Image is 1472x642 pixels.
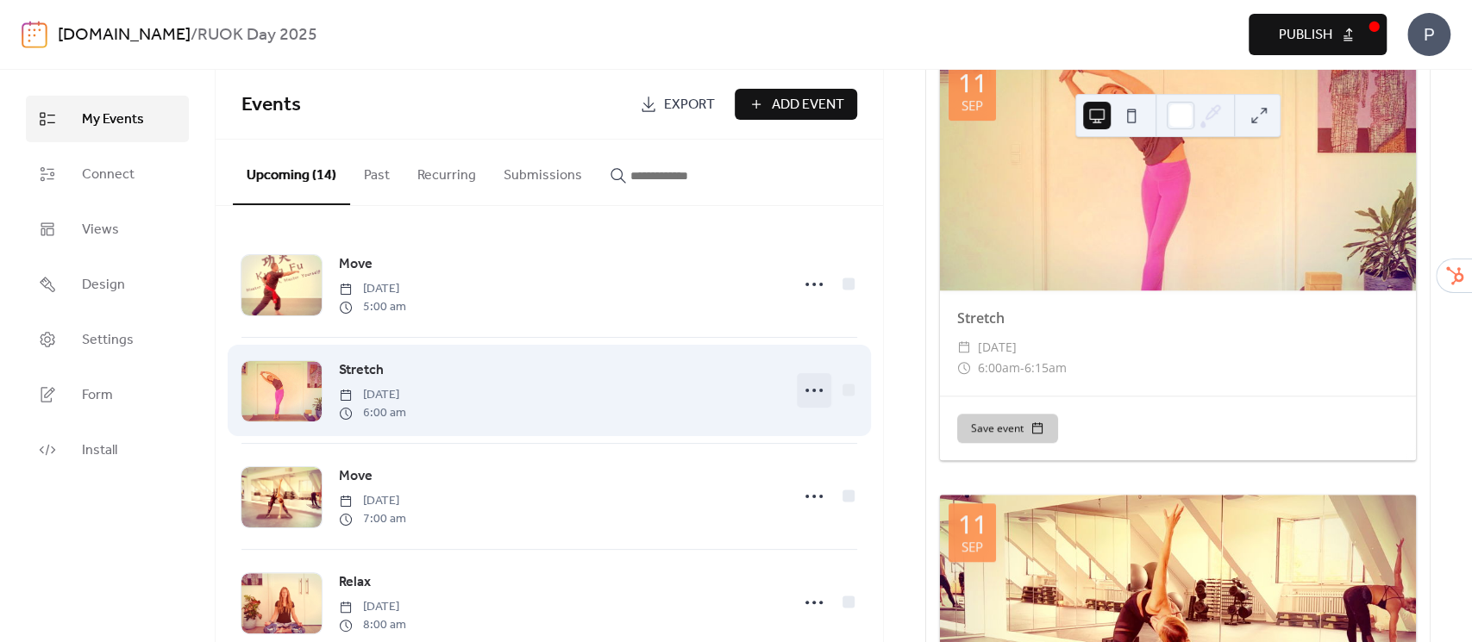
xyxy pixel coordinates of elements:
img: logo [22,21,47,48]
span: Move [339,466,373,487]
a: Relax [339,571,371,594]
a: Export [627,89,728,120]
span: 5:00 am [339,298,406,316]
button: Publish [1249,14,1387,55]
span: My Events [82,109,144,130]
span: 8:00 am [339,616,406,634]
div: 11 [958,70,987,96]
a: Form [26,371,189,418]
span: Relax [339,572,371,593]
span: Form [82,385,113,406]
button: Save event [957,414,1058,443]
a: Move [339,253,373,276]
a: Views [26,206,189,252]
button: Add Event [735,89,857,120]
span: Views [82,220,119,240]
span: 6:00 am [339,404,406,422]
span: Export [664,95,715,115]
button: Upcoming (14) [233,140,350,205]
a: Design [26,261,189,308]
a: [DOMAIN_NAME] [58,19,191,52]
span: Add Event [772,95,844,115]
span: Design [82,275,125,296]
a: Stretch [339,359,384,382]
span: Settings [82,330,134,351]
a: My Events [26,96,189,142]
span: [DATE] [339,280,406,298]
span: Move [339,254,373,275]
button: Recurring [404,140,490,203]
div: 11 [958,511,987,537]
button: Submissions [490,140,596,203]
span: Install [82,440,117,461]
span: 7:00 am [339,510,406,528]
span: [DATE] [339,386,406,404]
span: - [1020,358,1024,378]
span: Connect [82,165,135,185]
span: 6:00am [978,358,1020,378]
div: ​ [957,337,971,358]
div: P [1407,13,1450,56]
div: Sep [961,540,983,553]
div: Sep [961,99,983,112]
b: RUOK Day 2025 [197,19,317,52]
a: Settings [26,316,189,363]
b: / [191,19,197,52]
span: Stretch [339,360,384,381]
a: Move [339,465,373,488]
div: ​ [957,358,971,378]
span: [DATE] [339,492,406,510]
span: [DATE] [978,337,1017,358]
span: 6:15am [1024,358,1067,378]
button: Past [350,140,404,203]
span: Events [241,86,301,124]
span: [DATE] [339,598,406,616]
span: Publish [1279,25,1332,46]
a: Connect [26,151,189,197]
div: Stretch [940,308,1416,328]
a: Install [26,427,189,473]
